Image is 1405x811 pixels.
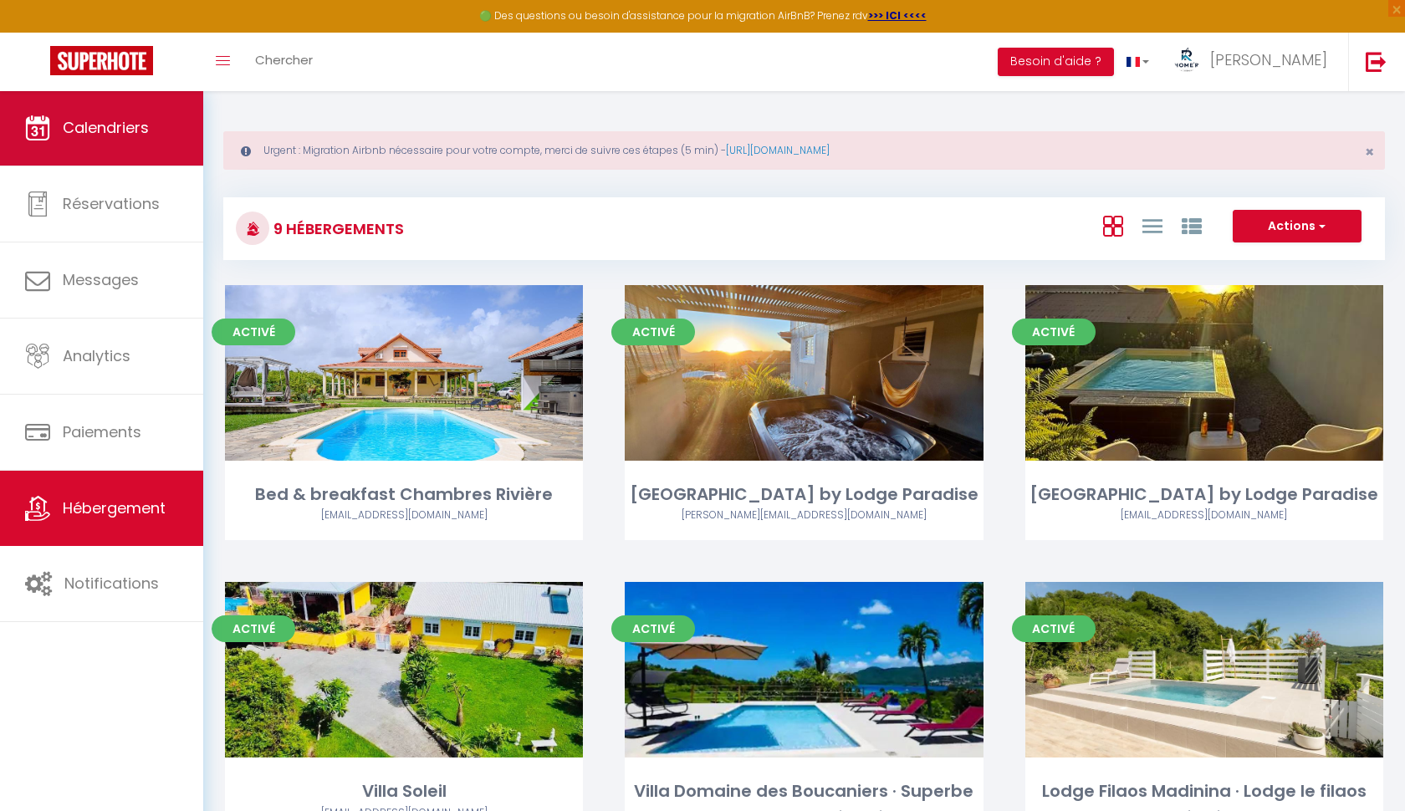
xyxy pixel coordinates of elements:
a: >>> ICI <<<< [868,8,927,23]
span: Chercher [255,51,313,69]
div: Airbnb [625,508,983,523]
span: Activé [1012,615,1096,642]
div: Urgent : Migration Airbnb nécessaire pour votre compte, merci de suivre ces étapes (5 min) - [223,131,1385,170]
span: Hébergement [63,497,166,518]
div: Airbnb [1025,508,1383,523]
div: Airbnb [225,508,583,523]
img: ... [1174,48,1199,73]
div: Bed & breakfast Chambres Rivière [225,482,583,508]
img: logout [1366,51,1387,72]
button: Close [1365,145,1374,160]
span: Messages [63,269,139,290]
a: Chercher [243,33,325,91]
span: Paiements [63,421,141,442]
span: Calendriers [63,117,149,138]
span: Notifications [64,573,159,594]
span: × [1365,141,1374,162]
span: Activé [212,615,295,642]
div: [GEOGRAPHIC_DATA] by Lodge Paradise [625,482,983,508]
span: Activé [611,615,695,642]
div: [GEOGRAPHIC_DATA] by Lodge Paradise [1025,482,1383,508]
span: [PERSON_NAME] [1210,49,1327,70]
button: Besoin d'aide ? [998,48,1114,76]
a: Vue en Liste [1142,212,1162,239]
a: ... [PERSON_NAME] [1162,33,1348,91]
button: Actions [1233,210,1362,243]
span: Activé [1012,319,1096,345]
span: Activé [212,319,295,345]
div: Villa Soleil [225,778,583,804]
img: Super Booking [50,46,153,75]
a: [URL][DOMAIN_NAME] [726,143,830,157]
span: Activé [611,319,695,345]
a: Vue par Groupe [1182,212,1202,239]
a: Vue en Box [1103,212,1123,239]
span: Réservations [63,193,160,214]
h3: 9 Hébergements [269,210,404,247]
span: Analytics [63,345,130,366]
